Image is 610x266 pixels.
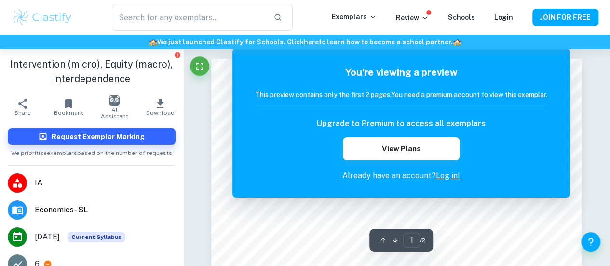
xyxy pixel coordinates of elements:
[52,131,145,142] h6: Request Exemplar Marking
[343,137,460,160] button: View Plans
[11,145,172,157] span: We prioritize exemplars based on the number of requests
[317,118,486,129] h6: Upgrade to Premium to access all exemplars
[453,38,461,46] span: 🏫
[8,57,176,86] h1: Intervention (micro), Equity (macro), Interdependence
[68,232,125,242] span: Current Syllabus
[109,95,120,106] img: AI Assistant
[420,236,425,245] span: / 2
[581,232,600,252] button: Help and Feedback
[68,232,125,242] div: This exemplar is based on the current syllabus. Feel free to refer to it for inspiration/ideas wh...
[146,110,175,116] span: Download
[190,56,209,76] button: Fullscreen
[396,13,429,23] p: Review
[149,38,157,46] span: 🏫
[448,14,475,21] a: Schools
[35,204,176,216] span: Economics - SL
[436,171,460,180] a: Log in!
[97,106,132,120] span: AI Assistant
[137,94,183,121] button: Download
[35,177,176,189] span: IA
[14,110,31,116] span: Share
[255,89,547,100] h6: This preview contains only the first 2 pages. You need a premium account to view this exemplar.
[2,37,608,47] h6: We just launched Clastify for Schools. Click to learn how to become a school partner.
[255,170,547,182] p: Already have an account?
[54,110,83,116] span: Bookmark
[46,94,92,121] button: Bookmark
[8,128,176,145] button: Request Exemplar Marking
[12,8,73,27] img: Clastify logo
[92,94,137,121] button: AI Assistant
[255,65,547,80] h5: You're viewing a preview
[332,12,377,22] p: Exemplars
[532,9,598,26] button: JOIN FOR FREE
[494,14,513,21] a: Login
[174,51,181,58] button: Report issue
[112,4,266,31] input: Search for any exemplars...
[304,38,319,46] a: here
[35,231,60,243] span: [DATE]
